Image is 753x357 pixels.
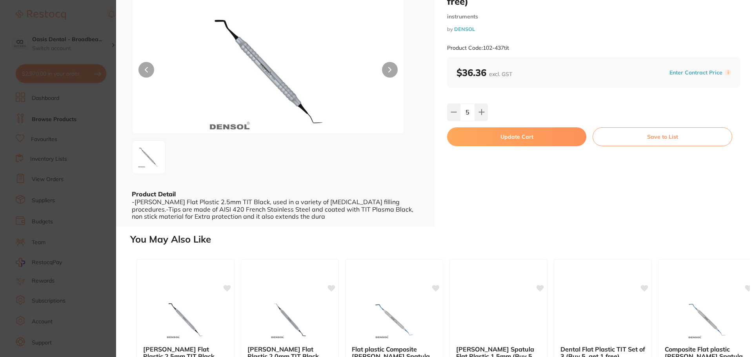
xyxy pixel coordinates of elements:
[489,71,512,78] span: excl. GST
[473,300,524,339] img: Heidmann Spatula Flat Plastic 1.5mm (Buy 5, get 1 free)
[369,300,420,339] img: Flat plastic Composite Heidemann Spatula 2.5mm (Buy 5, get 1 free)
[682,300,733,339] img: Composite Flat plastic Heidemann Spatula 2.0mm (Buy 5, get 1 free)
[447,127,586,146] button: Update Cart
[447,26,740,32] small: by
[457,67,512,78] b: $36.36
[264,300,315,339] img: Heidemann Flat Plastic 2.0mm TIT Black (Buy 5, get 1 free)
[447,13,740,20] small: instruments
[132,190,176,198] b: Product Detail
[725,69,731,76] label: i
[160,300,211,339] img: Heidemann Flat Plastic 2.5mm TIT Black (Buy 5, get 1 free)
[593,127,732,146] button: Save to List
[667,69,725,76] button: Enter Contract Price
[187,10,350,134] img: YXN0LmpwZw
[577,300,628,339] img: Dental Flat Plastic TIT Set of 3 (Buy 5, get 1 free)
[132,198,419,220] div: -[PERSON_NAME] Flat Plastic 2.5mm TIT Black, used in a variety of [MEDICAL_DATA] filling procedur...
[135,143,163,171] img: YXN0LmpwZw
[130,234,750,245] h2: You May Also Like
[447,45,509,51] small: Product Code: 102-437tit
[454,26,475,32] a: DENSOL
